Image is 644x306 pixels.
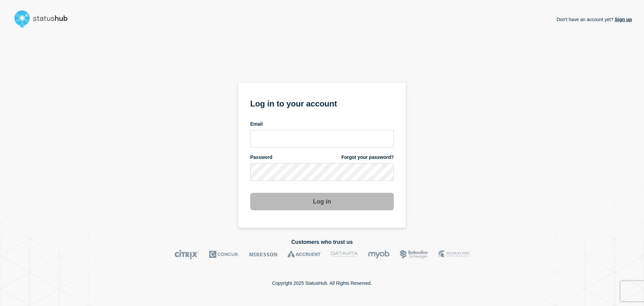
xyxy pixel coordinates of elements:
[12,239,632,245] h2: Customers who trust us
[341,154,394,161] a: Forgot your password?
[438,250,470,259] img: MSU logo
[249,250,277,259] img: McKesson logo
[209,250,239,259] img: Concur logo
[331,250,358,259] img: DataVita logo
[400,250,428,259] img: Bottomline logo
[287,250,321,259] img: Accruent logo
[556,11,632,28] p: Don't have an account yet?
[250,121,263,127] span: Email
[368,250,390,259] img: myob logo
[174,250,199,259] img: Citrix logo
[272,280,372,286] p: Copyright 2025 StatusHub. All Rights Reserved.
[250,193,394,210] button: Log in
[250,97,394,109] h1: Log in to your account
[12,8,76,30] img: StatusHub logo
[250,163,394,181] input: password input
[613,17,632,22] a: Sign up
[250,130,394,147] input: email input
[250,154,272,161] span: Password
